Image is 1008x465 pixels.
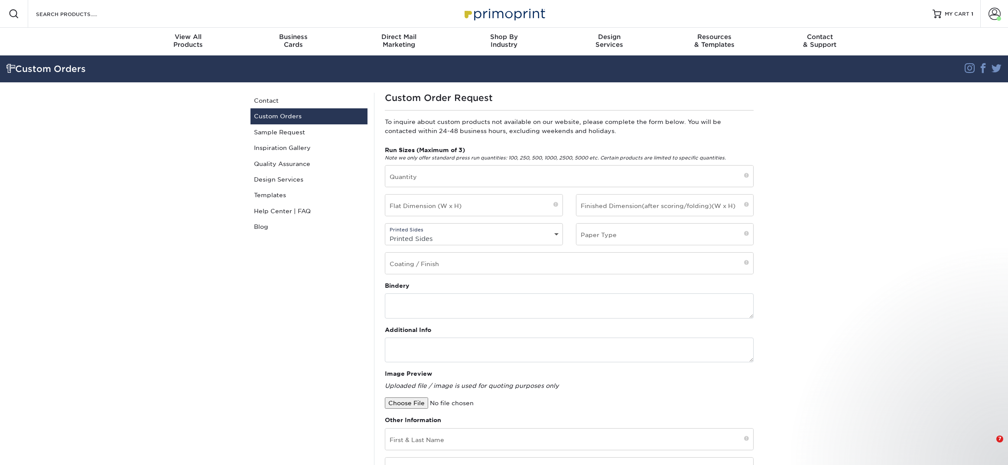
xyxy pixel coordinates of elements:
a: Help Center | FAQ [250,203,367,219]
iframe: Intercom live chat [979,436,999,456]
input: SEARCH PRODUCTS..... [35,9,120,19]
div: & Templates [662,33,767,49]
a: Inspiration Gallery [250,140,367,156]
span: 1 [971,11,973,17]
span: View All [136,33,241,41]
span: Contact [767,33,872,41]
div: Products [136,33,241,49]
span: Business [241,33,346,41]
h1: Custom Order Request [385,93,754,103]
span: MY CART [945,10,969,18]
a: View AllProducts [136,28,241,55]
a: Templates [250,187,367,203]
img: Primoprint [461,4,547,23]
a: Shop ByIndustry [452,28,557,55]
a: Contact [250,93,367,108]
strong: Other Information [385,416,441,423]
a: Blog [250,219,367,234]
strong: Image Preview [385,370,432,377]
a: BusinessCards [241,28,346,55]
a: Direct MailMarketing [346,28,452,55]
strong: Additional Info [385,326,431,333]
span: Direct Mail [346,33,452,41]
strong: Bindery [385,282,410,289]
div: Industry [452,33,557,49]
p: To inquire about custom products not available on our website, please complete the form below. Yo... [385,117,754,135]
a: Sample Request [250,124,367,140]
a: Quality Assurance [250,156,367,172]
em: Uploaded file / image is used for quoting purposes only [385,382,559,389]
span: Shop By [452,33,557,41]
div: & Support [767,33,872,49]
span: Design [556,33,662,41]
div: Cards [241,33,346,49]
em: Note we only offer standard press run quantities: 100, 250, 500, 1000, 2500, 5000 etc. Certain pr... [385,155,726,161]
a: Design Services [250,172,367,187]
div: Marketing [346,33,452,49]
iframe: Google Customer Reviews [2,439,74,462]
strong: Run Sizes (Maximum of 3) [385,146,465,153]
a: Resources& Templates [662,28,767,55]
a: Contact& Support [767,28,872,55]
a: Custom Orders [250,108,367,124]
span: Resources [662,33,767,41]
div: Services [556,33,662,49]
a: DesignServices [556,28,662,55]
span: 7 [996,436,1003,442]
